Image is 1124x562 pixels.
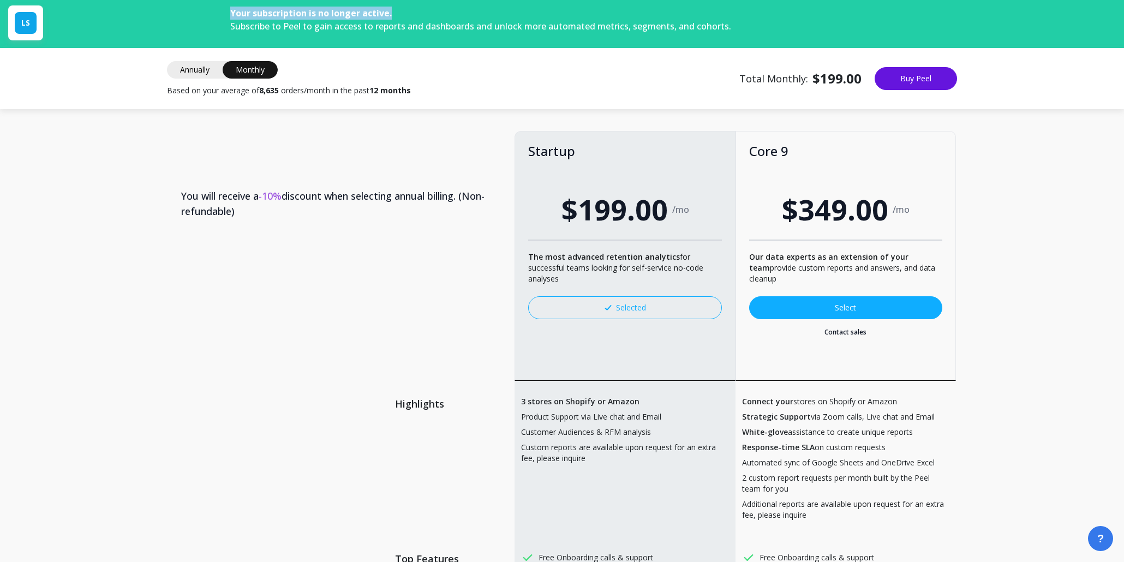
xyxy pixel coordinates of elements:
span: assistance to create unique reports [742,427,913,438]
th: You will receive a discount when selecting annual billing. (Non-refundable) [168,171,515,236]
div: Startup [528,145,721,158]
b: Connect your [742,396,793,406]
span: 2 custom report requests per month built by the Peel team for you [742,473,949,494]
span: Product Support via Live chat and Email [521,411,661,422]
span: Automated sync of Google Sheets and OneDrive Excel [742,457,935,468]
span: for successful teams looking for self-service no-code analyses [528,252,703,284]
button: ? [1088,526,1113,551]
span: Based on your average of orders/month in the past [167,85,411,96]
a: Contact sales [749,328,942,337]
b: White-glove [742,427,788,437]
span: /mo [893,204,910,215]
a: Select [749,296,942,319]
b: 3 stores on Shopify or Amazon [521,396,639,406]
b: The most advanced retention analytics [528,252,680,262]
span: ? [1097,531,1104,546]
span: /mo [672,204,689,215]
b: Strategic Support [742,411,811,422]
span: Custom reports are available upon request for an extra fee, please inquire [521,442,728,464]
span: Additional reports are available upon request for an extra fee, please inquire [742,499,949,521]
span: Customer Audiences & RFM analysis [521,427,651,438]
button: Buy Peel [875,67,957,90]
span: $199.00 [561,188,668,231]
span: Highlights [388,381,515,536]
span: -10% [259,189,282,202]
b: $199.00 [812,70,862,87]
b: 8,635 [259,85,279,95]
span: provide custom reports and answers, and data cleanup [749,252,935,284]
span: Your subscription is no longer active. [230,7,392,19]
span: Total Monthly: [739,70,862,87]
span: Monthly [223,61,278,79]
b: Our data experts as an extension of your team [749,252,908,273]
span: Annually [167,61,223,79]
span: on custom requests [742,442,886,453]
b: Response-time SLA [742,442,815,452]
b: 12 months [369,85,411,95]
div: Core 9 [749,145,942,158]
span: via Zoom calls, Live chat and Email [742,411,935,422]
img: svg+xml;base64,PHN2ZyB3aWR0aD0iMTMiIGhlaWdodD0iMTAiIHZpZXdCb3g9IjAgMCAxMyAxMCIgZmlsbD0ibm9uZSIgeG... [605,305,612,310]
span: stores on Shopify or Amazon [742,396,897,407]
span: $349.00 [782,188,888,231]
span: LS [21,17,30,28]
div: Selected [605,302,646,313]
span: Subscribe to Peel to gain access to reports and dashboards and unlock more automated metrics, seg... [230,20,731,32]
